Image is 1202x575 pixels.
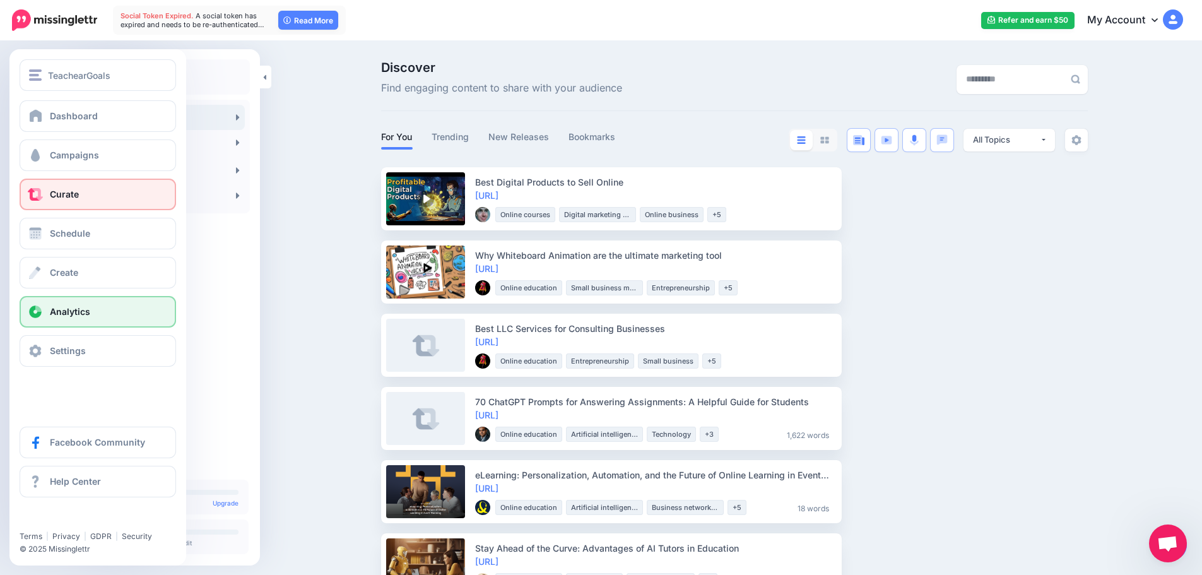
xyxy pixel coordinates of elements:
a: [URL] [475,190,498,201]
a: Campaigns [20,139,176,171]
a: Schedule [20,218,176,249]
span: Analytics [50,306,90,317]
img: play-circle-overlay.png [417,190,435,208]
img: list-blue.png [797,136,806,144]
li: Small business [638,353,698,369]
a: New Releases [488,129,550,145]
li: Online courses [495,207,555,222]
a: Read More [278,11,338,30]
img: 132269654_104219678259125_2692675508189239118_n-bsa91599_thumb.png [475,353,490,369]
a: Refer and earn $50 [981,12,1075,29]
li: Artificial intelligence [566,427,643,442]
li: © 2025 Missinglettr [20,543,184,555]
img: Missinglettr [12,9,97,31]
a: For You [381,129,413,145]
a: Terms [20,531,42,541]
a: Security [122,531,152,541]
span: Schedule [50,228,90,239]
img: 132269654_104219678259125_2692675508189239118_n-bsa91599_thumb.png [475,280,490,295]
span: Find engaging content to share with your audience [381,80,622,97]
div: Best Digital Products to Sell Online [475,175,834,189]
li: Online education [495,353,562,369]
span: | [46,531,49,541]
span: Settings [50,345,86,356]
span: Curate [50,189,79,199]
div: Stay Ahead of the Curve: Advantages of AI Tutors in Education [475,542,834,555]
img: grid-grey.png [820,136,829,144]
li: Digital marketing strategy [559,207,636,222]
li: Entrepreneurship [566,353,634,369]
span: | [84,531,86,541]
a: Trending [432,129,469,145]
a: Dashboard [20,100,176,132]
li: Technology [647,427,696,442]
li: 18 words [792,500,834,515]
img: menu.png [29,69,42,81]
img: article-blue.png [853,135,864,145]
img: 53533197_358021295045294_6740573755115831296_n-bsa87036_thumb.jpg [475,207,490,222]
li: Online education [495,280,562,295]
span: A social token has expired and needs to be re-authenticated… [121,11,264,29]
li: Online business [640,207,704,222]
li: Business networking [647,500,724,515]
li: +5 [707,207,726,222]
a: Curate [20,179,176,210]
a: Facebook Community [20,427,176,458]
a: [URL] [475,556,498,567]
a: Privacy [52,531,80,541]
img: video-blue.png [881,136,892,145]
span: Discover [381,61,622,74]
li: +5 [702,353,721,369]
span: Create [50,267,78,278]
li: Small business marketing [566,280,643,295]
span: Facebook Community [50,437,145,448]
img: chat-square-blue.png [936,134,948,145]
a: Analytics [20,296,176,328]
iframe: Twitter Follow Button [20,513,115,526]
li: Artificial intelligence [566,500,643,515]
img: settings-grey.png [1071,135,1081,145]
a: My Account [1075,5,1183,36]
a: Help Center [20,466,176,497]
li: Online education [495,500,562,515]
a: Bookmarks [569,129,616,145]
img: 66147431_2337359636537729_512188246050996224_o-bsa91655_thumb.png [475,500,490,515]
a: Settings [20,335,176,367]
div: Open chat [1149,525,1187,562]
span: Social Token Expired. [121,11,194,20]
button: All Topics [963,129,1055,151]
div: 70 ChatGPT Prompts for Answering Assignments: A Helpful Guide for Students [475,395,834,408]
img: 8H70T1G7C1OSJSWIP4LMURR0GZ02FKMZ_thumb.png [475,427,490,442]
a: [URL] [475,483,498,494]
div: Best LLC Services for Consulting Businesses [475,322,834,335]
span: | [115,531,118,541]
a: [URL] [475,410,498,420]
span: TeachearGoals [48,68,110,83]
a: [URL] [475,336,498,347]
span: Help Center [50,476,101,487]
div: All Topics [973,134,1040,146]
a: [URL] [475,263,498,274]
img: microphone.png [910,134,919,146]
li: 1,622 words [782,427,834,442]
a: GDPR [90,531,112,541]
div: Why Whiteboard Animation are the ultimate marketing tool [475,249,834,262]
span: Campaigns [50,150,99,160]
button: TeachearGoals [20,59,176,91]
a: Create [20,257,176,288]
span: Dashboard [50,110,98,121]
li: Online education [495,427,562,442]
li: +5 [719,280,738,295]
li: Entrepreneurship [647,280,715,295]
li: +3 [700,427,719,442]
img: search-grey-6.png [1071,74,1080,84]
div: eLearning: Personalization, Automation, and the Future of Online Learning in Event Planning [475,468,834,482]
li: +5 [728,500,746,515]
